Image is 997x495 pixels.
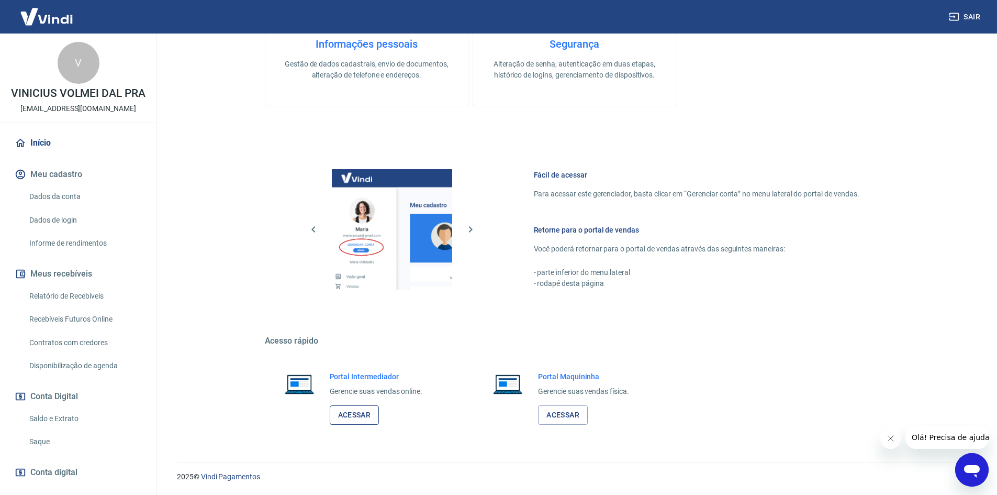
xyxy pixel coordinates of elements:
img: Imagem de um notebook aberto [277,371,321,397]
h6: Portal Maquininha [538,371,629,382]
p: Para acessar este gerenciador, basta clicar em “Gerenciar conta” no menu lateral do portal de ven... [534,189,859,200]
p: Gestão de dados cadastrais, envio de documentos, alteração de telefone e endereços. [282,59,451,81]
p: [EMAIL_ADDRESS][DOMAIN_NAME] [20,103,136,114]
span: Conta digital [30,465,77,480]
a: Dados de login [25,210,144,231]
p: - rodapé desta página [534,278,859,289]
a: Dados da conta [25,186,144,207]
div: V [58,42,99,84]
span: Olá! Precisa de ajuda? [6,7,88,16]
iframe: Botão para abrir a janela de mensagens [955,453,989,487]
p: Gerencie suas vendas online. [330,386,423,397]
a: Acessar [538,405,588,425]
a: Saldo e Extrato [25,408,144,430]
a: Relatório de Recebíveis [25,285,144,307]
p: Você poderá retornar para o portal de vendas através das seguintes maneiras: [534,244,859,255]
h6: Retorne para o portal de vendas [534,225,859,235]
p: Alteração de senha, autenticação em duas etapas, histórico de logins, gerenciamento de dispositivos. [490,59,659,81]
h4: Informações pessoais [282,38,451,50]
iframe: Mensagem da empresa [905,426,989,449]
img: Imagem da dashboard mostrando o botão de gerenciar conta na sidebar no lado esquerdo [332,169,452,290]
button: Meu cadastro [13,163,144,186]
iframe: Fechar mensagem [880,428,901,449]
a: Saque [25,431,144,453]
a: Conta digital [13,461,144,484]
a: Acessar [330,405,379,425]
h4: Segurança [490,38,659,50]
p: VINICIUS VOLMEI DAL PRA [11,88,145,99]
img: Imagem de um notebook aberto [486,371,530,397]
p: - parte inferior do menu lateral [534,267,859,278]
a: Recebíveis Futuros Online [25,309,144,330]
h6: Portal Intermediador [330,371,423,382]
h6: Fácil de acessar [534,170,859,180]
a: Início [13,131,144,155]
a: Disponibilização de agenda [25,355,144,377]
a: Contratos com credores [25,332,144,354]
h5: Acesso rápido [265,336,884,346]
button: Meus recebíveis [13,262,144,285]
button: Conta Digital [13,385,144,408]
p: 2025 © [177,471,972,482]
button: Sair [947,7,984,27]
img: Vindi [13,1,81,32]
a: Vindi Pagamentos [201,472,260,481]
a: Informe de rendimentos [25,233,144,254]
p: Gerencie suas vendas física. [538,386,629,397]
